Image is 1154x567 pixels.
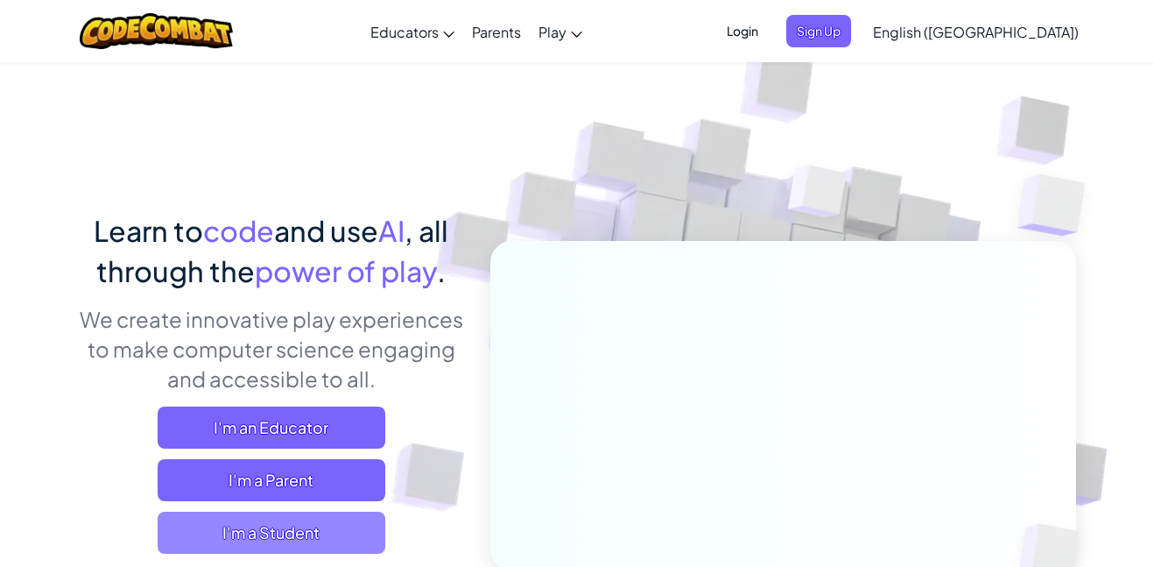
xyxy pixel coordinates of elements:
a: English ([GEOGRAPHIC_DATA]) [864,8,1087,55]
button: Sign Up [786,15,851,47]
img: Overlap cubes [982,131,1134,280]
button: I'm a Student [158,512,385,554]
span: power of play [255,253,437,288]
span: English ([GEOGRAPHIC_DATA]) [873,23,1079,41]
span: Play [538,23,566,41]
span: . [437,253,446,288]
button: Login [716,15,769,47]
img: CodeCombat logo [80,13,233,49]
a: Educators [362,8,463,55]
a: I'm an Educator [158,407,385,449]
span: AI [378,213,405,248]
span: code [203,213,274,248]
a: I'm a Parent [158,459,385,501]
a: Parents [463,8,530,55]
p: We create innovative play experiences to make computer science engaging and accessible to all. [78,304,464,393]
span: Educators [370,23,439,41]
img: Overlap cubes [756,131,882,261]
span: Learn to [94,213,203,248]
span: and use [274,213,378,248]
a: Play [530,8,591,55]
